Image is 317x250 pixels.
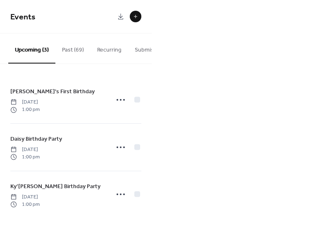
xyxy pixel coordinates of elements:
[10,134,62,143] span: Daisy Birthday Party
[128,33,174,63] button: Submissions
[55,33,91,63] button: Past (69)
[10,182,100,191] a: Ky’[PERSON_NAME] Birthday Party
[10,134,62,144] a: Daisy Birthday Party
[10,153,40,161] span: 1:00 pm
[91,33,128,63] button: Recurring
[10,99,40,106] span: [DATE]
[10,87,95,96] span: [PERSON_NAME]'s First Birthday
[10,193,40,200] span: [DATE]
[10,9,36,25] span: Events
[10,87,95,96] a: [PERSON_NAME]'s First Birthday
[10,200,40,208] span: 1:00 pm
[10,146,40,153] span: [DATE]
[10,106,40,113] span: 1:00 pm
[8,33,55,64] button: Upcoming (3)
